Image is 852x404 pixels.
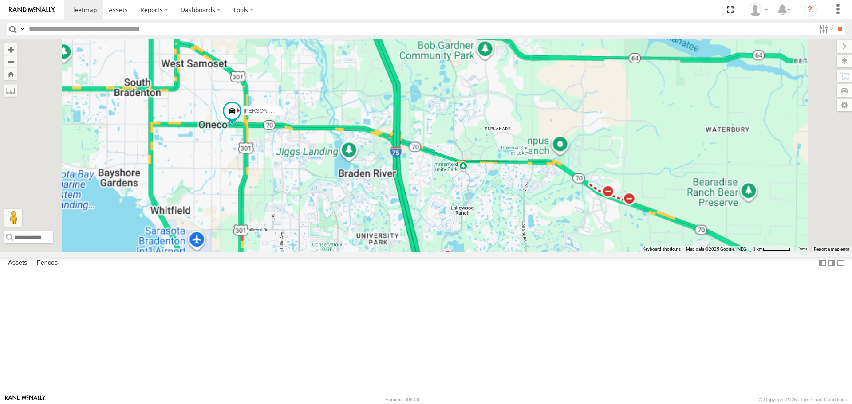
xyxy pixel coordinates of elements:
div: Version: 306.00 [386,397,419,402]
label: Map Settings [837,99,852,111]
a: Terms and Conditions [800,397,847,402]
span: Map data ©2025 Google, INEGI [686,247,748,251]
span: 1 km [753,247,763,251]
label: Assets [4,257,32,270]
i: ? [803,3,817,17]
img: rand-logo.svg [9,7,55,13]
button: Zoom out [4,55,17,68]
label: Hide Summary Table [836,257,845,270]
label: Search Filter Options [816,23,835,35]
label: Search Query [19,23,26,35]
a: Report a map error [814,247,849,251]
label: Dock Summary Table to the Right [827,257,836,270]
label: Dock Summary Table to the Left [818,257,827,270]
a: Visit our Website [5,395,46,404]
a: Terms (opens in new tab) [798,247,807,251]
div: © Copyright 2025 - [759,397,847,402]
div: Jerry Dewberry [745,3,771,16]
label: Fences [32,257,62,270]
label: Measure [4,84,17,97]
span: [PERSON_NAME] [244,108,288,114]
button: Zoom in [4,43,17,55]
button: Zoom Home [4,68,17,80]
button: Keyboard shortcuts [643,246,681,252]
button: Drag Pegman onto the map to open Street View [4,209,22,227]
button: Map Scale: 1 km per 59 pixels [750,246,793,252]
